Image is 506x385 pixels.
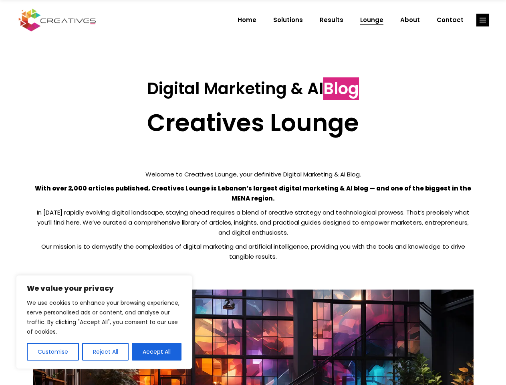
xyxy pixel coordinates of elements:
[320,10,343,30] span: Results
[33,241,474,261] p: Our mission is to demystify the complexities of digital marketing and artificial intelligence, pr...
[27,343,79,361] button: Customise
[360,10,383,30] span: Lounge
[33,169,474,179] p: Welcome to Creatives Lounge, your definitive Digital Marketing & AI Blog.
[437,10,464,30] span: Contact
[17,8,98,32] img: Creatives
[27,298,181,336] p: We use cookies to enhance your browsing experience, serve personalised ads or content, and analys...
[273,10,303,30] span: Solutions
[82,343,129,361] button: Reject All
[400,10,420,30] span: About
[229,10,265,30] a: Home
[428,10,472,30] a: Contact
[33,79,474,98] h3: Digital Marketing & AI
[132,343,181,361] button: Accept All
[27,284,181,293] p: We value your privacy
[323,77,359,100] span: Blog
[238,10,256,30] span: Home
[352,10,392,30] a: Lounge
[33,108,474,137] h2: Creatives Lounge
[476,14,489,26] a: link
[311,10,352,30] a: Results
[33,207,474,237] p: In [DATE] rapidly evolving digital landscape, staying ahead requires a blend of creative strategy...
[16,275,192,369] div: We value your privacy
[392,10,428,30] a: About
[35,184,471,203] strong: With over 2,000 articles published, Creatives Lounge is Lebanon’s largest digital marketing & AI ...
[265,10,311,30] a: Solutions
